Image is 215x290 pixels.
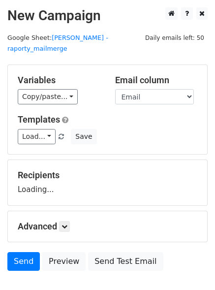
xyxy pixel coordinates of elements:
h5: Advanced [18,221,197,232]
h2: New Campaign [7,7,208,24]
a: Preview [42,252,86,271]
span: Daily emails left: 50 [142,32,208,43]
a: Daily emails left: 50 [142,34,208,41]
a: Send Test Email [88,252,163,271]
a: Copy/paste... [18,89,78,104]
a: Templates [18,114,60,125]
a: Load... [18,129,56,144]
h5: Recipients [18,170,197,181]
a: [PERSON_NAME] - raporty_mailmerge [7,34,108,53]
h5: Email column [115,75,198,86]
h5: Variables [18,75,100,86]
a: Send [7,252,40,271]
div: Loading... [18,170,197,195]
button: Save [71,129,96,144]
small: Google Sheet: [7,34,108,53]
